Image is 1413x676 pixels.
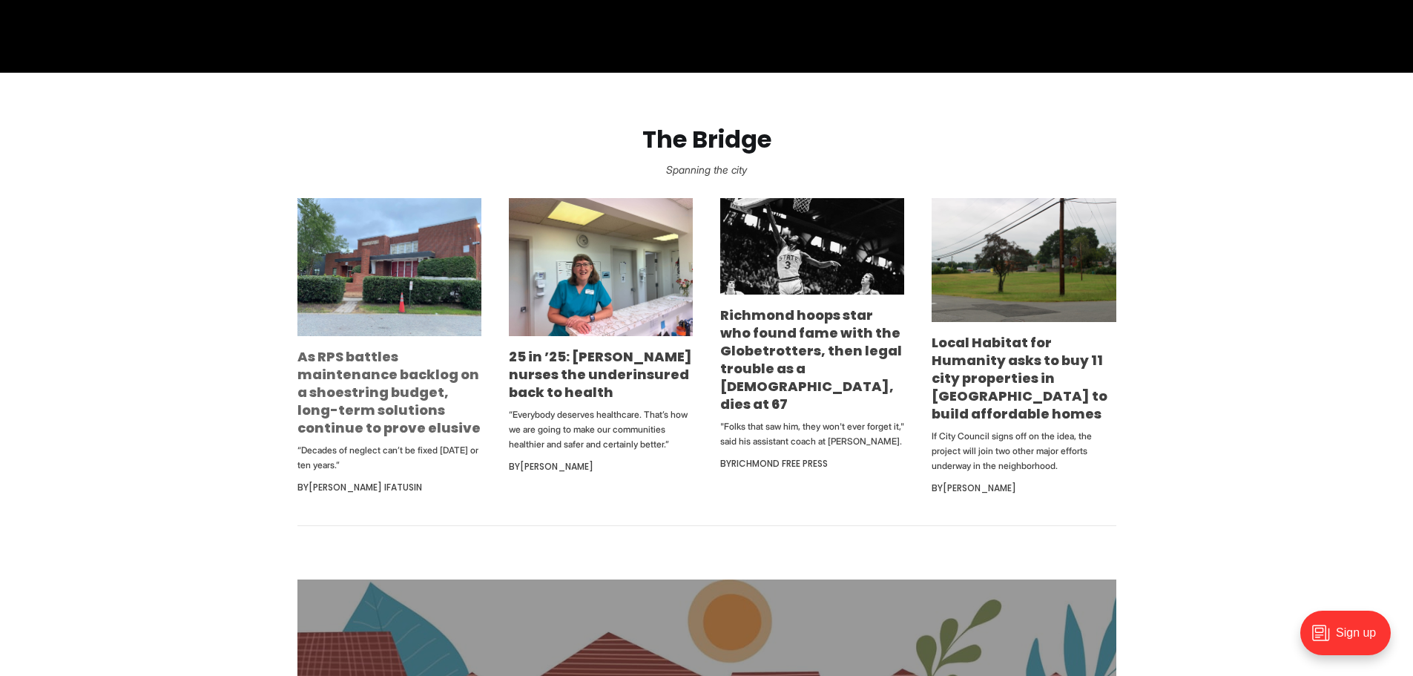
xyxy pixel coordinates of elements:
[1288,603,1413,676] iframe: portal-trigger
[509,198,693,336] img: 25 in ’25: Marilyn Metzler nurses the underinsured back to health
[309,481,422,493] a: [PERSON_NAME] Ifatusin
[932,479,1116,497] div: By
[297,479,481,496] div: By
[731,457,828,470] a: Richmond Free Press
[720,455,904,473] div: By
[932,198,1116,322] img: Local Habitat for Humanity asks to buy 11 city properties in Northside to build affordable homes
[720,419,904,449] p: "Folks that saw him, they won't ever forget it," said his assistant coach at [PERSON_NAME].
[720,198,904,295] img: Richmond hoops star who found fame with the Globetrotters, then legal trouble as a pastor, dies a...
[943,482,1016,494] a: [PERSON_NAME]
[520,460,593,473] a: [PERSON_NAME]
[509,407,693,452] p: “Everybody deserves healthcare. That’s how we are going to make our communities healthier and saf...
[720,306,902,413] a: Richmond hoops star who found fame with the Globetrotters, then legal trouble as a [DEMOGRAPHIC_D...
[932,429,1116,473] p: If City Council signs off on the idea, the project will join two other major efforts underway in ...
[932,333,1107,423] a: Local Habitat for Humanity asks to buy 11 city properties in [GEOGRAPHIC_DATA] to build affordabl...
[297,347,481,437] a: As RPS battles maintenance backlog on a shoestring budget, long-term solutions continue to prove ...
[509,458,693,476] div: By
[297,443,481,473] p: “Decades of neglect can’t be fixed [DATE] or ten years.”
[24,160,1389,180] p: Spanning the city
[509,347,692,401] a: 25 in ’25: [PERSON_NAME] nurses the underinsured back to health
[24,126,1389,154] h2: The Bridge
[297,198,481,336] img: As RPS battles maintenance backlog on a shoestring budget, long-term solutions continue to prove ...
